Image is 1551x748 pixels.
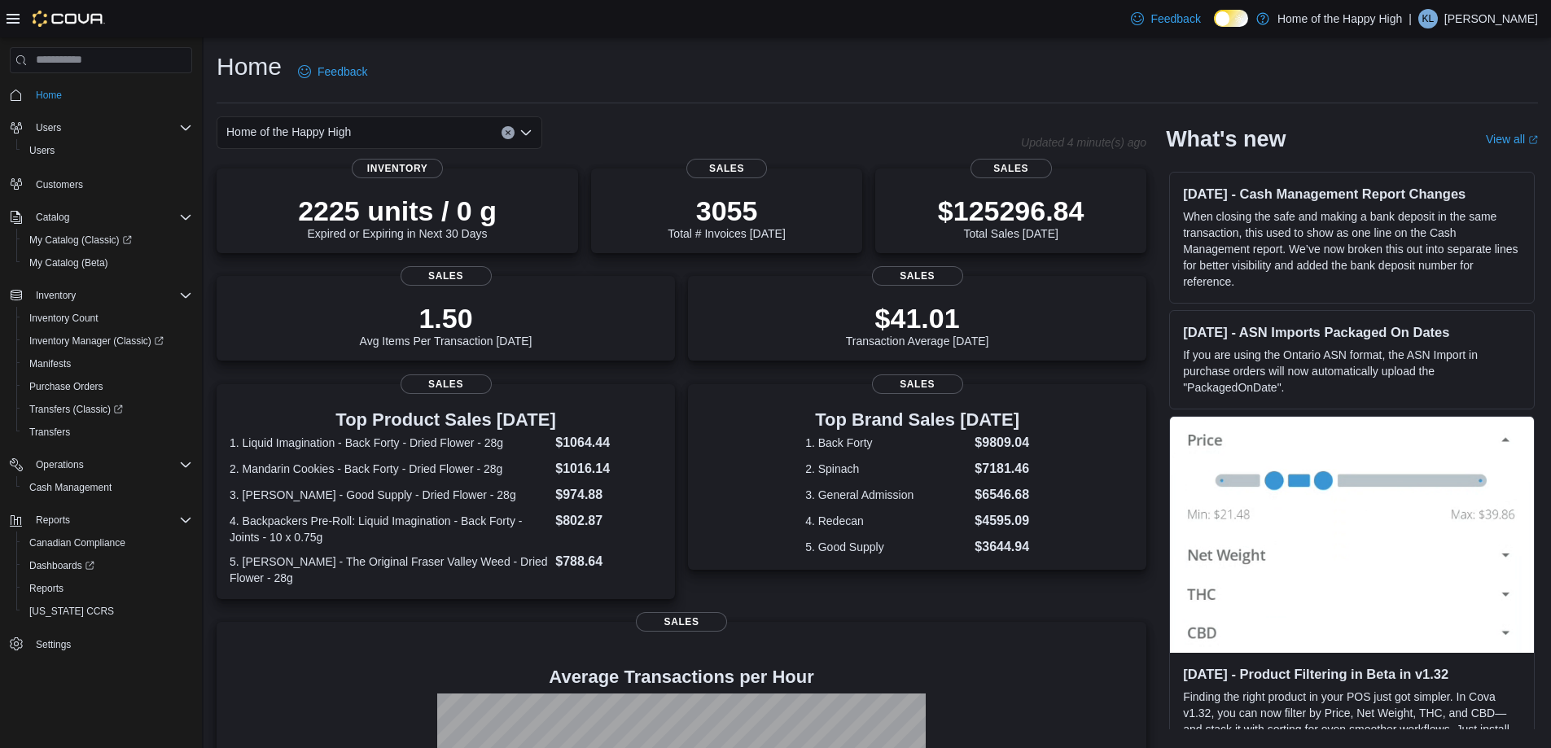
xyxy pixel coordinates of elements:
span: Catalog [36,211,69,224]
img: Cova [33,11,105,27]
span: Home [36,89,62,102]
span: Users [29,118,192,138]
span: Washington CCRS [23,601,192,621]
span: Inventory Count [29,312,99,325]
button: Canadian Compliance [16,531,199,554]
a: My Catalog (Classic) [16,229,199,252]
span: Sales [686,159,768,178]
span: Settings [29,634,192,654]
span: Manifests [23,354,192,374]
h2: What's new [1166,126,1286,152]
span: Inventory Count [23,308,192,328]
span: Feedback [1150,11,1200,27]
span: Dark Mode [1214,27,1215,28]
span: Sales [872,374,963,394]
span: Sales [970,159,1052,178]
div: Total Sales [DATE] [938,195,1084,240]
span: Inventory Manager (Classic) [29,335,164,348]
button: Operations [29,455,90,475]
dd: $1064.44 [555,433,662,453]
dd: $974.88 [555,485,662,505]
span: Operations [36,458,84,471]
input: Dark Mode [1214,10,1248,27]
span: KL [1422,9,1435,28]
a: Customers [29,175,90,195]
div: Avg Items Per Transaction [DATE] [360,302,532,348]
span: My Catalog (Classic) [23,230,192,250]
span: Dashboards [29,559,94,572]
svg: External link [1528,135,1538,145]
a: Feedback [1124,2,1207,35]
span: Users [29,144,55,157]
dt: 4. Redecan [805,513,968,529]
span: Sales [401,266,492,286]
a: Inventory Manager (Classic) [23,331,170,351]
dt: 2. Mandarin Cookies - Back Forty - Dried Flower - 28g [230,461,549,477]
span: Home of the Happy High [226,122,351,142]
button: Reports [3,509,199,531]
span: Manifests [29,357,71,370]
span: Users [23,141,192,160]
div: Total # Invoices [DATE] [668,195,785,240]
a: Manifests [23,354,77,374]
span: Operations [29,455,192,475]
a: Dashboards [23,556,101,575]
p: 1.50 [360,302,532,335]
span: Reports [29,582,64,595]
p: Updated 4 minute(s) ago [1021,136,1146,149]
dt: 1. Back Forty [805,435,968,451]
button: Reports [29,510,77,530]
span: My Catalog (Beta) [29,256,108,269]
p: 3055 [668,195,785,227]
h3: [DATE] - ASN Imports Packaged On Dates [1183,324,1521,340]
span: Sales [401,374,492,394]
button: Users [16,139,199,162]
span: Transfers [23,422,192,442]
span: Purchase Orders [29,380,103,393]
span: Customers [29,173,192,194]
dt: 5. [PERSON_NAME] - The Original Fraser Valley Weed - Dried Flower - 28g [230,553,549,586]
div: Kara Ludwar [1418,9,1438,28]
dt: 4. Backpackers Pre-Roll: Liquid Imagination - Back Forty - Joints - 10 x 0.75g [230,513,549,545]
a: Inventory Manager (Classic) [16,330,199,352]
span: Users [36,121,61,134]
a: Inventory Count [23,308,105,328]
dd: $7181.46 [975,459,1029,479]
dd: $4595.09 [975,511,1029,531]
span: Purchase Orders [23,377,192,396]
button: Catalog [3,206,199,229]
a: My Catalog (Beta) [23,253,115,273]
span: Settings [36,638,71,651]
span: [US_STATE] CCRS [29,605,114,618]
button: Open list of options [519,126,532,139]
dt: 3. [PERSON_NAME] - Good Supply - Dried Flower - 28g [230,487,549,503]
span: Home [29,85,192,105]
p: When closing the safe and making a bank deposit in the same transaction, this used to show as one... [1183,208,1521,290]
span: Transfers (Classic) [29,403,123,416]
a: Purchase Orders [23,377,110,396]
button: Operations [3,453,199,476]
p: 2225 units / 0 g [298,195,497,227]
span: Inventory Manager (Classic) [23,331,192,351]
span: Catalog [29,208,192,227]
button: Catalog [29,208,76,227]
span: Dashboards [23,556,192,575]
a: Transfers (Classic) [23,400,129,419]
a: Settings [29,635,77,654]
button: Inventory Count [16,307,199,330]
span: Transfers [29,426,70,439]
a: Users [23,141,61,160]
div: Expired or Expiring in Next 30 Days [298,195,497,240]
a: [US_STATE] CCRS [23,601,120,621]
button: Home [3,83,199,107]
dt: 3. General Admission [805,487,968,503]
button: Users [29,118,68,138]
span: Reports [29,510,192,530]
span: My Catalog (Beta) [23,253,192,273]
p: $125296.84 [938,195,1084,227]
button: Manifests [16,352,199,375]
dt: 5. Good Supply [805,539,968,555]
button: [US_STATE] CCRS [16,600,199,623]
h3: [DATE] - Cash Management Report Changes [1183,186,1521,202]
span: My Catalog (Classic) [29,234,132,247]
